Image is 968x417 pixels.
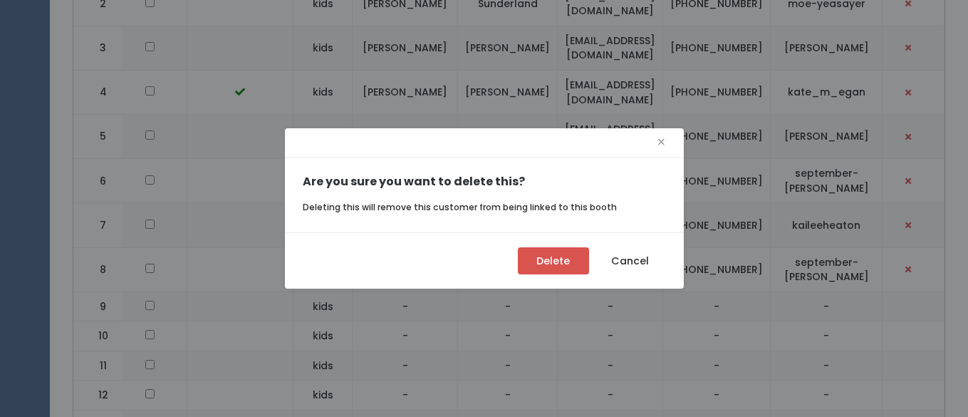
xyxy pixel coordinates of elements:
[657,131,666,153] span: ×
[657,131,666,154] button: Close
[303,175,666,188] h5: Are you sure you want to delete this?
[518,247,589,274] button: Delete
[595,247,666,274] button: Cancel
[303,201,617,213] small: Deleting this will remove this customer from being linked to this booth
